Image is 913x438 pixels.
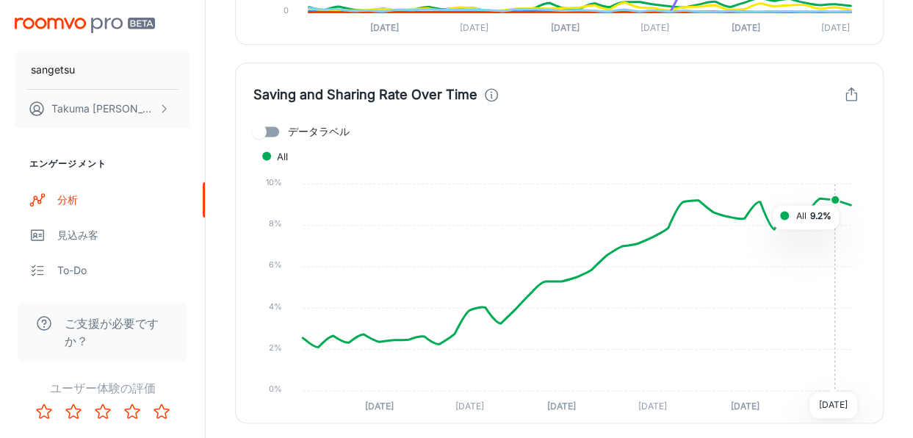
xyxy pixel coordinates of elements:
p: ユーザー体験の評価 [12,379,193,397]
tspan: 8% [269,218,282,229]
tspan: [DATE] [820,400,849,411]
button: Rate 5 star [147,397,176,426]
tspan: [DATE] [551,21,580,32]
tspan: [DATE] [640,21,669,32]
tspan: [DATE] [638,400,667,411]
button: Rate 3 star [88,397,118,426]
div: 分析 [57,192,190,208]
button: Rate 2 star [59,397,88,426]
tspan: 6% [269,259,282,270]
tspan: 0 [283,5,288,15]
tspan: [DATE] [365,400,394,411]
tspan: [DATE] [460,21,488,32]
button: Rate 1 star [29,397,59,426]
tspan: [DATE] [455,400,484,411]
tspan: 2% [269,342,282,352]
tspan: 4% [269,301,282,311]
p: sangetsu [31,62,75,78]
button: sangetsu [15,51,190,89]
div: To-do [57,262,190,279]
button: Takuma [PERSON_NAME] [15,90,190,128]
img: Roomvo PRO Beta [15,18,155,33]
span: All [266,150,288,163]
tspan: [DATE] [730,400,759,411]
p: Takuma [PERSON_NAME] [51,101,155,117]
tspan: [DATE] [370,21,399,32]
tspan: 10% [266,177,282,187]
tspan: [DATE] [732,21,760,32]
h4: Saving and Sharing Rate Over Time [253,85,477,105]
span: ご支援が必要ですか？ [65,315,170,350]
tspan: [DATE] [547,400,576,411]
div: 見込み客 [57,227,190,243]
tspan: 0% [269,384,282,394]
tspan: [DATE] [821,21,850,32]
button: Rate 4 star [118,397,147,426]
span: データラベル [288,123,350,140]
